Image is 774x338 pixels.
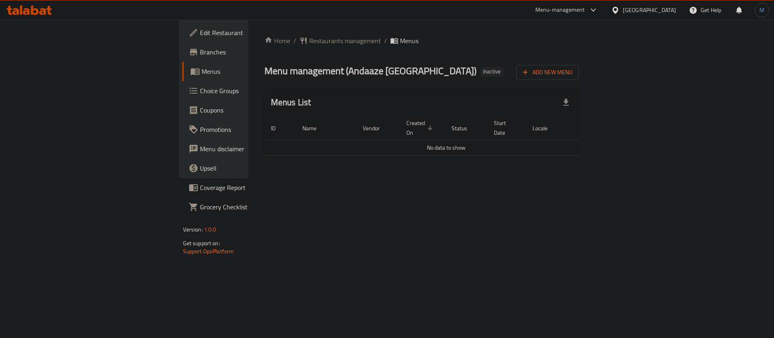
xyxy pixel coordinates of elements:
[204,224,216,235] span: 1.0.0
[759,6,764,15] span: M
[568,116,628,140] th: Actions
[182,23,308,42] a: Edit Restaurant
[182,197,308,217] a: Grocery Checklist
[264,116,628,156] table: enhanced table
[182,178,308,197] a: Coverage Report
[182,120,308,139] a: Promotions
[183,246,234,257] a: Support.OpsPlatform
[200,125,302,134] span: Promotions
[427,142,466,153] span: No data to show
[271,123,286,133] span: ID
[264,62,476,80] span: Menu management ( Andaaze [GEOGRAPHIC_DATA] )
[200,202,302,212] span: Grocery Checklist
[200,105,302,115] span: Coupons
[200,144,302,154] span: Menu disclaimer
[182,42,308,62] a: Branches
[523,67,572,77] span: Add New Menu
[533,123,558,133] span: Locale
[202,67,302,76] span: Menus
[271,96,311,108] h2: Menus List
[182,100,308,120] a: Coupons
[182,62,308,81] a: Menus
[309,36,381,46] span: Restaurants management
[182,139,308,159] a: Menu disclaimer
[200,28,302,38] span: Edit Restaurant
[264,36,579,46] nav: breadcrumb
[480,68,504,75] span: Inactive
[556,93,576,112] div: Export file
[302,123,327,133] span: Name
[200,86,302,96] span: Choice Groups
[183,224,203,235] span: Version:
[516,65,579,80] button: Add New Menu
[200,47,302,57] span: Branches
[623,6,676,15] div: [GEOGRAPHIC_DATA]
[384,36,387,46] li: /
[400,36,418,46] span: Menus
[480,67,504,77] div: Inactive
[183,238,220,248] span: Get support on:
[200,163,302,173] span: Upsell
[535,5,585,15] div: Menu-management
[363,123,390,133] span: Vendor
[182,159,308,178] a: Upsell
[200,183,302,192] span: Coverage Report
[451,123,478,133] span: Status
[406,118,435,138] span: Created On
[182,81,308,100] a: Choice Groups
[300,36,381,46] a: Restaurants management
[494,118,516,138] span: Start Date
